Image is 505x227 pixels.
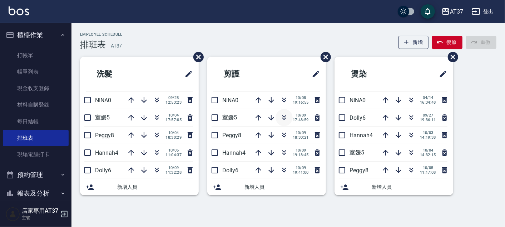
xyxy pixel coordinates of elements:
[180,65,193,83] span: 修改班表的標題
[95,97,111,104] span: NINA0
[340,61,406,87] h2: 燙染
[3,113,69,130] a: 每日結帳
[3,26,69,44] button: 櫃檯作業
[293,153,309,157] span: 19:18:45
[335,179,453,195] div: 新增人員
[293,113,309,118] span: 10/09
[3,97,69,113] a: 材料自購登錄
[442,46,459,68] span: 刪除班表
[106,42,122,50] h6: — AT37
[222,149,246,156] span: Hannah4
[372,183,447,191] span: 新增人員
[3,80,69,97] a: 現金收支登錄
[420,153,436,157] span: 14:32:15
[350,97,366,104] span: NINA0
[222,167,238,174] span: Dolly6
[420,166,436,170] span: 10/05
[165,113,182,118] span: 10/04
[420,100,436,105] span: 16:34:48
[435,65,447,83] span: 修改班表的標題
[3,64,69,80] a: 帳單列表
[80,179,199,195] div: 新增人員
[165,135,182,140] span: 18:30:29
[213,61,279,87] h2: 剪護
[207,179,326,195] div: 新增人員
[293,95,309,100] span: 10/08
[293,100,309,105] span: 19:16:55
[117,183,193,191] span: 新增人員
[307,65,320,83] span: 修改班表的標題
[350,114,366,121] span: Dolly6
[398,36,429,49] button: 新增
[3,184,69,203] button: 報表及分析
[188,46,205,68] span: 刪除班表
[3,47,69,64] a: 打帳單
[432,36,462,49] button: 復原
[293,166,309,170] span: 10/09
[86,61,152,87] h2: 洗髮
[3,146,69,163] a: 現場電腦打卡
[315,46,332,68] span: 刪除班表
[165,166,182,170] span: 10/09
[6,207,20,221] img: Person
[293,170,309,175] span: 19:41:00
[293,135,309,140] span: 18:30:21
[165,148,182,153] span: 10/05
[165,130,182,135] span: 10/04
[80,32,123,37] h2: Employee Schedule
[420,170,436,175] span: 11:17:08
[450,7,463,16] div: AT37
[469,5,496,18] button: 登出
[22,214,58,221] p: 主管
[165,153,182,157] span: 11:04:37
[165,100,182,105] span: 12:53:23
[22,207,58,214] h5: 店家專用AT37
[222,114,237,121] span: 室媛5
[420,130,436,135] span: 10/03
[420,95,436,100] span: 04/14
[3,166,69,184] button: 預約管理
[420,118,436,122] span: 19:36:11
[420,148,436,153] span: 10/04
[222,132,241,139] span: Peggy8
[293,130,309,135] span: 10/09
[244,183,320,191] span: 新增人員
[165,170,182,175] span: 11:32:28
[421,4,435,19] button: save
[3,130,69,146] a: 排班表
[165,118,182,122] span: 17:57:05
[350,167,368,174] span: Peggy8
[293,118,309,122] span: 17:48:59
[420,135,436,140] span: 14:19:38
[165,95,182,100] span: 09/25
[95,132,114,139] span: Peggy8
[80,40,106,50] h3: 排班表
[222,97,238,104] span: NINA0
[350,132,373,139] span: Hannah4
[95,167,111,174] span: Dolly6
[95,149,118,156] span: Hannah4
[420,113,436,118] span: 09/27
[350,149,364,156] span: 室媛5
[95,114,110,121] span: 室媛5
[439,4,466,19] button: AT37
[293,148,309,153] span: 10/09
[9,6,29,15] img: Logo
